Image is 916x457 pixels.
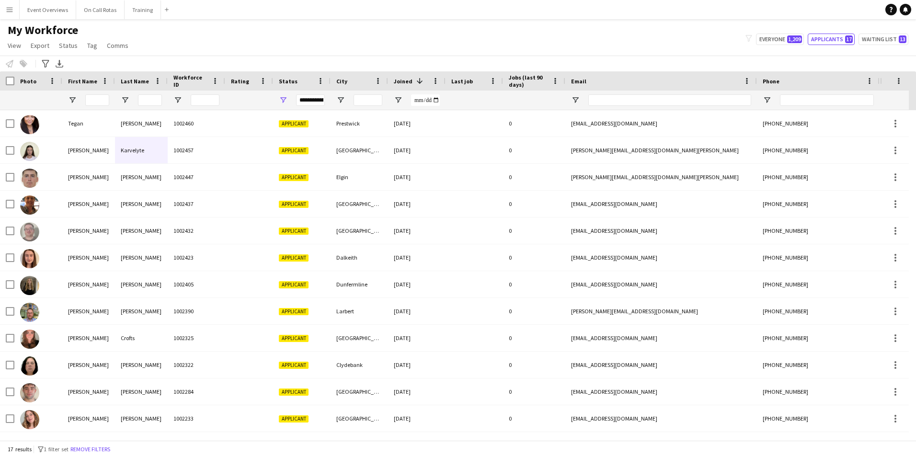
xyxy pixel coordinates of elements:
button: Open Filter Menu [68,96,77,104]
img: Kevin Wilson [20,222,39,241]
img: Paulina Kopec [20,410,39,429]
div: [GEOGRAPHIC_DATA] [331,137,388,163]
div: [PERSON_NAME] [115,217,168,244]
div: [PERSON_NAME] [62,217,115,244]
span: Applicant [279,362,309,369]
span: Applicant [279,335,309,342]
button: Open Filter Menu [121,96,129,104]
button: Event Overviews [20,0,76,19]
span: Export [31,41,49,50]
div: [PERSON_NAME] [62,325,115,351]
span: First Name [68,78,97,85]
div: 1002390 [168,298,225,324]
img: Lucy Atherton [20,276,39,295]
span: Applicant [279,201,309,208]
div: 0 [503,298,565,324]
a: View [4,39,25,52]
div: Dunfermline [331,271,388,297]
div: [PERSON_NAME][EMAIL_ADDRESS][DOMAIN_NAME][PERSON_NAME] [565,137,757,163]
div: [DATE] [388,244,446,271]
img: Josh Pritchard [20,383,39,402]
div: [PERSON_NAME] [62,244,115,271]
div: 1002432 [168,217,225,244]
span: 1,209 [787,35,802,43]
span: Tag [87,41,97,50]
div: [EMAIL_ADDRESS][DOMAIN_NAME] [565,191,757,217]
button: Training [125,0,161,19]
div: 1002437 [168,191,225,217]
div: [PHONE_NUMBER] [757,378,880,405]
span: Status [279,78,298,85]
input: Workforce ID Filter Input [191,94,219,106]
span: 1 filter set [44,446,69,453]
button: Open Filter Menu [173,96,182,104]
div: [DATE] [388,298,446,324]
span: Joined [394,78,412,85]
div: 1002325 [168,325,225,351]
div: [DATE] [388,325,446,351]
a: Export [27,39,53,52]
div: [DATE] [388,352,446,378]
span: View [8,41,21,50]
button: Open Filter Menu [763,96,771,104]
div: [PERSON_NAME] [62,271,115,297]
div: [EMAIL_ADDRESS][DOMAIN_NAME] [565,217,757,244]
div: [PERSON_NAME] [62,378,115,405]
span: Applicant [279,281,309,288]
span: Workforce ID [173,74,208,88]
img: Connor McLaughlin [20,195,39,215]
div: Clydebank [331,352,388,378]
span: Last Name [121,78,149,85]
div: [PHONE_NUMBER] [757,164,880,190]
div: [PERSON_NAME][EMAIL_ADDRESS][DOMAIN_NAME][PERSON_NAME] [565,164,757,190]
div: [PERSON_NAME][EMAIL_ADDRESS][DOMAIN_NAME] [565,298,757,324]
div: 1002460 [168,110,225,137]
div: [PERSON_NAME] [62,405,115,432]
div: 1002457 [168,137,225,163]
span: Applicant [279,308,309,315]
div: [GEOGRAPHIC_DATA] [331,217,388,244]
div: 1002284 [168,378,225,405]
input: Email Filter Input [588,94,751,106]
span: Applicant [279,174,309,181]
div: [PHONE_NUMBER] [757,110,880,137]
button: Open Filter Menu [336,96,345,104]
div: [PERSON_NAME] [115,164,168,190]
div: [DATE] [388,405,446,432]
div: [PHONE_NUMBER] [757,352,880,378]
div: Karvelyte [115,137,168,163]
div: [EMAIL_ADDRESS][DOMAIN_NAME] [565,110,757,137]
div: [DATE] [388,191,446,217]
div: [EMAIL_ADDRESS][DOMAIN_NAME] [565,325,757,351]
img: Heather Allan [20,356,39,376]
span: Jobs (last 90 days) [509,74,548,88]
div: [GEOGRAPHIC_DATA] [331,378,388,405]
div: [PERSON_NAME] [62,164,115,190]
div: [PHONE_NUMBER] [757,217,880,244]
div: [PHONE_NUMBER] [757,137,880,163]
div: Elgin [331,164,388,190]
div: 0 [503,110,565,137]
button: Applicants17 [808,34,855,45]
div: Crofts [115,325,168,351]
div: [PHONE_NUMBER] [757,298,880,324]
span: Applicant [279,147,309,154]
input: City Filter Input [354,94,382,106]
div: [PERSON_NAME] [115,405,168,432]
div: 0 [503,164,565,190]
input: Joined Filter Input [411,94,440,106]
div: 1002233 [168,405,225,432]
button: Everyone1,209 [756,34,804,45]
button: Open Filter Menu [571,96,580,104]
div: [PHONE_NUMBER] [757,244,880,271]
div: [EMAIL_ADDRESS][DOMAIN_NAME] [565,244,757,271]
button: Remove filters [69,444,112,455]
div: 0 [503,137,565,163]
span: Applicant [279,415,309,423]
span: Email [571,78,586,85]
a: Comms [103,39,132,52]
div: [EMAIL_ADDRESS][DOMAIN_NAME] [565,405,757,432]
button: Open Filter Menu [279,96,287,104]
span: Photo [20,78,36,85]
div: 0 [503,191,565,217]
